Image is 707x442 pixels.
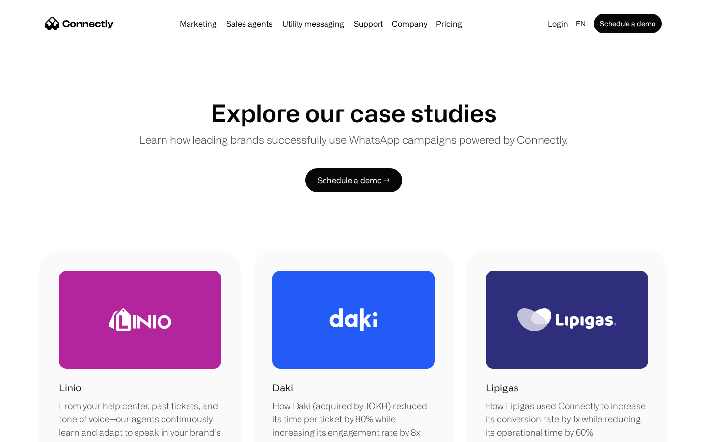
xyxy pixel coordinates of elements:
[176,20,220,28] a: Marketing
[272,381,293,395] h1: Daki
[486,399,648,439] div: How Lipigas used Connectly to increase its conversion rate by 1x while reducing its operational t...
[432,20,466,28] a: Pricing
[20,425,59,439] ul: Language list
[329,308,378,331] img: Daki Logo
[211,98,497,128] h1: Explore our case studies
[486,381,518,395] h1: Lipigas
[59,381,81,395] h1: Linio
[278,20,348,28] a: Utility messaging
[10,424,59,439] aside: Language selected: English
[594,14,662,33] a: Schedule a demo
[350,20,387,28] a: Support
[392,17,427,30] div: Company
[544,17,572,30] a: Login
[576,17,586,30] div: en
[109,308,171,331] img: Linio Logo
[305,168,402,192] a: Schedule a demo →
[139,132,568,148] p: Learn how leading brands successfully use WhatsApp campaigns powered by Connectly.
[222,20,276,28] a: Sales agents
